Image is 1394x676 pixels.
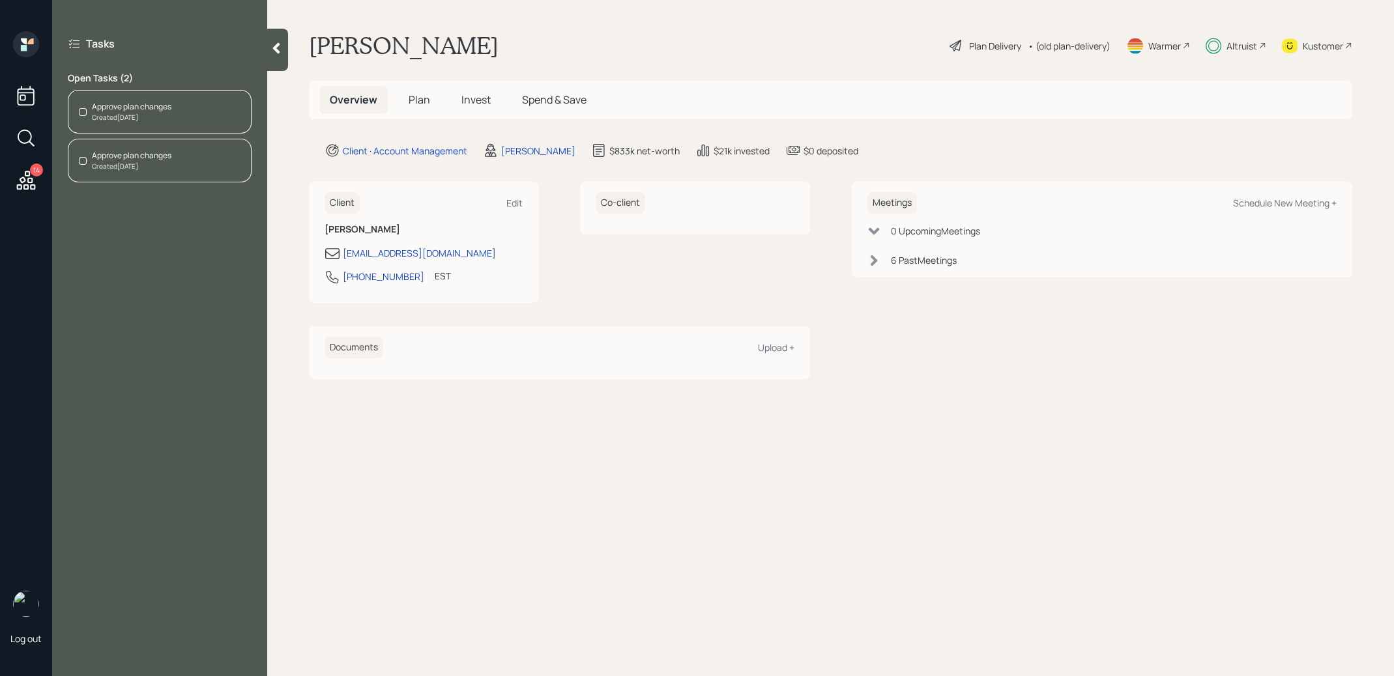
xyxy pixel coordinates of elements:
[1028,39,1111,53] div: • (old plan-delivery)
[325,224,523,235] h6: [PERSON_NAME]
[325,337,383,358] h6: Documents
[330,92,377,107] span: Overview
[1227,39,1257,53] div: Altruist
[325,192,360,214] h6: Client
[969,39,1021,53] div: Plan Delivery
[92,101,171,113] div: Approve plan changes
[92,150,171,162] div: Approve plan changes
[435,269,451,283] div: EST
[867,192,917,214] h6: Meetings
[891,253,957,267] div: 6 Past Meeting s
[343,144,467,158] div: Client · Account Management
[409,92,430,107] span: Plan
[13,591,39,617] img: treva-nostdahl-headshot.png
[804,144,858,158] div: $0 deposited
[609,144,680,158] div: $833k net-worth
[343,246,496,260] div: [EMAIL_ADDRESS][DOMAIN_NAME]
[1148,39,1181,53] div: Warmer
[68,72,252,85] label: Open Tasks ( 2 )
[10,632,42,645] div: Log out
[86,36,115,51] label: Tasks
[596,192,645,214] h6: Co-client
[30,163,43,176] div: 14
[506,197,523,209] div: Edit
[758,341,794,354] div: Upload +
[522,92,587,107] span: Spend & Save
[891,224,980,238] div: 0 Upcoming Meeting s
[714,144,770,158] div: $21k invested
[92,113,171,122] div: Created [DATE]
[1233,197,1337,209] div: Schedule New Meeting +
[343,270,424,283] div: [PHONE_NUMBER]
[1303,39,1343,53] div: Kustomer
[309,31,499,60] h1: [PERSON_NAME]
[461,92,491,107] span: Invest
[92,162,171,171] div: Created [DATE]
[501,144,575,158] div: [PERSON_NAME]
